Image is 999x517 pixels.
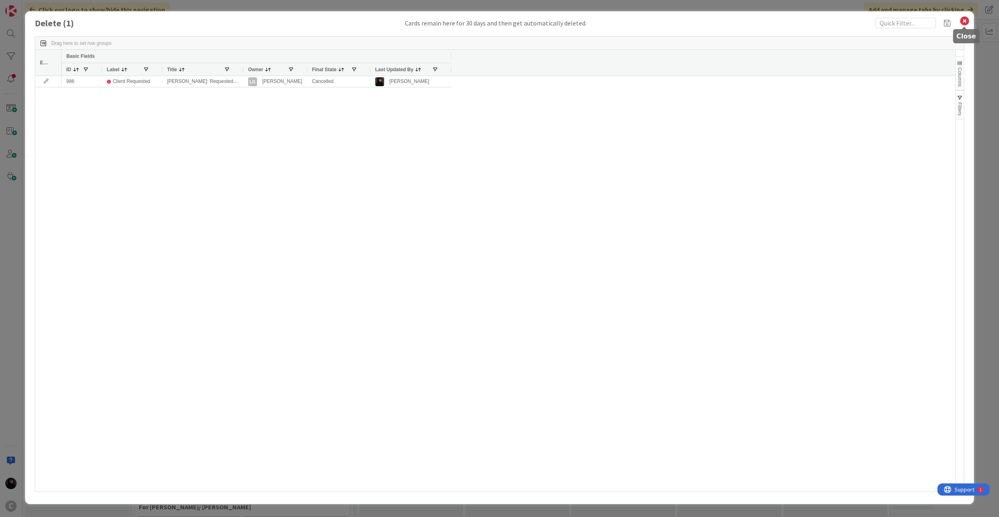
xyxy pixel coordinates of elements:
[389,76,429,87] div: [PERSON_NAME]
[113,76,150,87] div: Client Requested
[51,40,112,46] span: Drag here to set row groups
[312,67,337,72] span: Final State
[107,67,119,72] span: Label
[66,53,95,59] span: Basic Fields
[957,102,963,116] span: Filters
[35,18,116,28] h1: Delete ( 1 )
[62,76,102,87] div: 986
[162,76,243,87] div: [PERSON_NAME]: Requested thru IM & BC Call
[66,67,71,72] span: ID
[875,18,936,28] input: Quick Filter...
[307,76,370,87] div: Cancelled
[375,77,384,86] img: ES
[375,67,414,72] span: Last Updated By
[956,32,976,40] h5: Close
[248,67,263,72] span: Owner
[957,68,963,87] span: Columns
[51,40,112,46] div: Row Groups
[405,18,587,28] div: Cards remain here for 30 days and then get automatically deleted.
[262,76,302,87] div: [PERSON_NAME]
[42,3,44,10] div: 1
[17,1,37,11] span: Support
[40,60,49,66] span: Edit
[248,77,257,86] div: LG
[167,67,177,72] span: Title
